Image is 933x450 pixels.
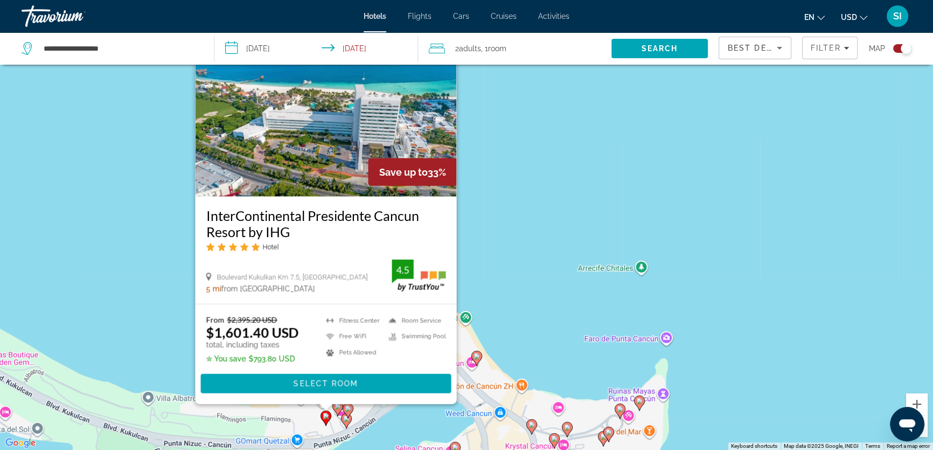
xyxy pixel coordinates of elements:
[368,158,457,185] div: 33%
[728,41,782,54] mat-select: Sort by
[263,243,279,251] span: Hotel
[294,379,358,388] span: Select Room
[379,166,428,177] span: Save up to
[196,24,457,196] img: InterContinental Presidente Cancun Resort by IHG
[206,315,225,324] span: From
[3,436,38,450] img: Google
[887,443,930,449] a: Report a map error
[364,12,386,20] a: Hotels
[611,39,708,58] button: Search
[321,315,384,326] li: Fitness Center
[206,324,299,341] ins: $1,601.40 USD
[906,393,928,415] button: Zoom in
[890,407,924,441] iframe: Button to launch messaging window
[841,13,857,22] span: USD
[408,12,431,20] a: Flights
[321,331,384,342] li: Free WiFi
[217,273,368,281] span: Boulevard Kukulkan Km 7.5, [GEOGRAPHIC_DATA]
[883,5,911,27] button: User Menu
[491,12,517,20] a: Cruises
[802,37,858,59] button: Filters
[384,315,446,326] li: Room Service
[538,12,569,20] a: Activities
[488,44,506,53] span: Room
[206,355,299,363] p: $793.80 USD
[418,32,611,65] button: Travelers: 2 adults, 0 children
[481,41,506,56] span: , 1
[865,443,880,449] a: Terms (opens in new tab)
[206,341,299,349] p: total, including taxes
[384,331,446,342] li: Swimming Pool
[728,44,784,52] span: Best Deals
[206,355,246,363] span: ✮ You save
[201,374,451,393] button: Select Room
[455,41,481,56] span: 2
[841,9,867,25] button: Change currency
[893,11,902,22] span: SI
[206,285,221,293] span: 5 mi
[3,436,38,450] a: Open this area in Google Maps (opens a new window)
[43,40,198,57] input: Search hotel destination
[214,32,418,65] button: Select check in and out date
[201,379,451,387] a: Select Room
[22,2,129,30] a: Travorium
[227,315,277,324] del: $2,395.20 USD
[321,347,384,358] li: Pets Allowed
[804,9,825,25] button: Change language
[392,259,446,291] img: TrustYou guest rating badge
[206,207,446,239] a: InterContinental Presidente Cancun Resort by IHG
[458,44,481,53] span: Adults
[869,41,885,56] span: Map
[453,12,469,20] a: Cars
[811,44,841,52] span: Filter
[206,242,446,251] div: 5 star Hotel
[221,285,315,293] span: from [GEOGRAPHIC_DATA]
[731,442,777,450] button: Keyboard shortcuts
[784,443,859,449] span: Map data ©2025 Google, INEGI
[641,44,678,53] span: Search
[885,44,911,53] button: Toggle map
[392,263,414,276] div: 4.5
[804,13,814,22] span: en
